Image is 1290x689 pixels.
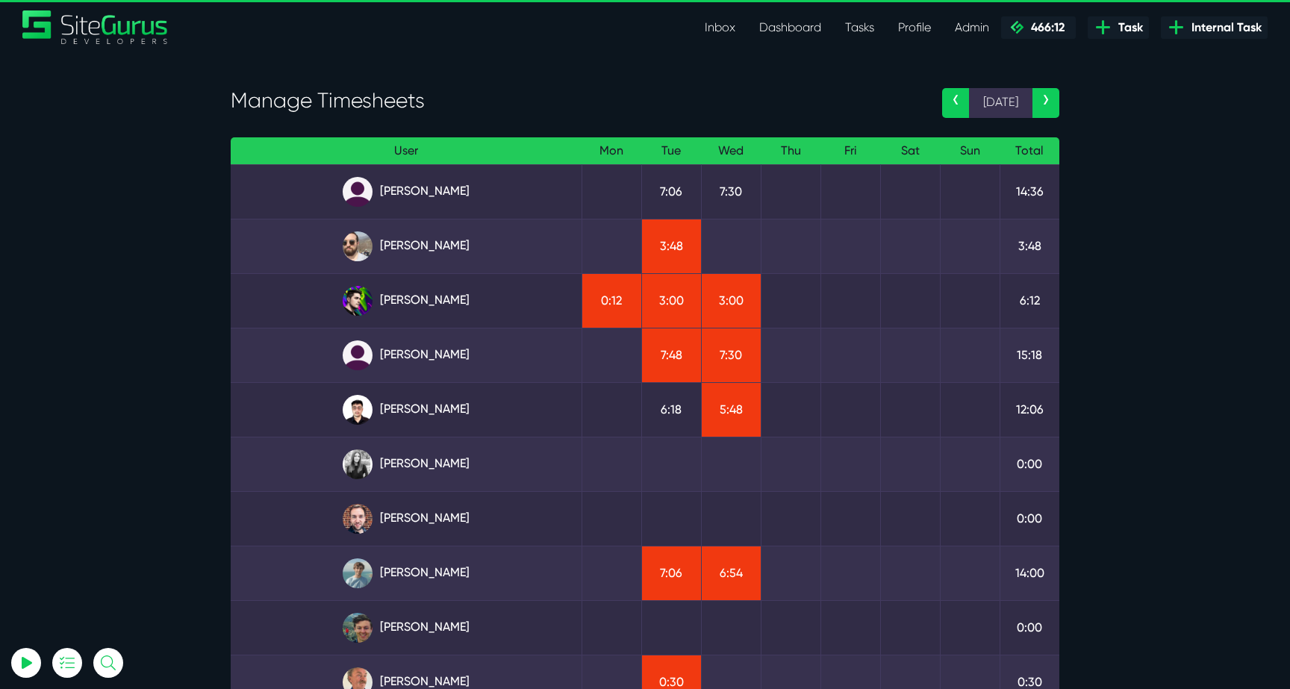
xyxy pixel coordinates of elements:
img: ublsy46zpoyz6muduycb.jpg [343,231,373,261]
td: 7:06 [641,164,701,219]
a: ‹ [942,88,969,118]
img: rxuxidhawjjb44sgel4e.png [343,286,373,316]
td: 7:48 [641,328,701,382]
td: 0:00 [1000,600,1059,655]
span: 466:12 [1025,20,1065,34]
a: Profile [886,13,943,43]
a: [PERSON_NAME] [243,286,570,316]
a: [PERSON_NAME] [243,395,570,425]
th: Tue [641,137,701,165]
td: 7:30 [701,164,761,219]
img: xv1kmavyemxtguplm5ir.png [343,395,373,425]
th: Sun [940,137,1000,165]
td: 3:00 [701,273,761,328]
th: Thu [761,137,820,165]
h3: Manage Timesheets [231,88,920,113]
a: [PERSON_NAME] [243,231,570,261]
td: 0:00 [1000,491,1059,546]
a: Inbox [693,13,747,43]
td: 5:48 [701,382,761,437]
th: Fri [820,137,880,165]
td: 0:12 [582,273,641,328]
td: 0:00 [1000,437,1059,491]
td: 3:00 [641,273,701,328]
td: 14:00 [1000,546,1059,600]
a: 466:12 [1001,16,1076,39]
a: Admin [943,13,1001,43]
td: 3:48 [1000,219,1059,273]
a: SiteGurus [22,10,169,44]
th: Total [1000,137,1059,165]
a: › [1032,88,1059,118]
a: [PERSON_NAME] [243,449,570,479]
td: 6:54 [701,546,761,600]
span: Task [1112,19,1143,37]
td: 15:18 [1000,328,1059,382]
th: Wed [701,137,761,165]
a: Tasks [833,13,886,43]
td: 14:36 [1000,164,1059,219]
img: esb8jb8dmrsykbqurfoz.jpg [343,613,373,643]
a: [PERSON_NAME] [243,340,570,370]
span: [DATE] [969,88,1032,118]
img: tkl4csrki1nqjgf0pb1z.png [343,558,373,588]
a: Task [1088,16,1149,39]
img: default_qrqg0b.png [343,177,373,207]
a: [PERSON_NAME] [243,504,570,534]
img: rgqpcqpgtbr9fmz9rxmm.jpg [343,449,373,479]
th: User [231,137,582,165]
a: Internal Task [1161,16,1268,39]
td: 7:30 [701,328,761,382]
img: Sitegurus Logo [22,10,169,44]
td: 7:06 [641,546,701,600]
th: Sat [880,137,940,165]
img: default_qrqg0b.png [343,340,373,370]
a: [PERSON_NAME] [243,558,570,588]
a: [PERSON_NAME] [243,177,570,207]
a: Dashboard [747,13,833,43]
span: Internal Task [1185,19,1262,37]
td: 6:18 [641,382,701,437]
td: 12:06 [1000,382,1059,437]
td: 3:48 [641,219,701,273]
th: Mon [582,137,641,165]
td: 6:12 [1000,273,1059,328]
a: [PERSON_NAME] [243,613,570,643]
img: tfogtqcjwjterk6idyiu.jpg [343,504,373,534]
